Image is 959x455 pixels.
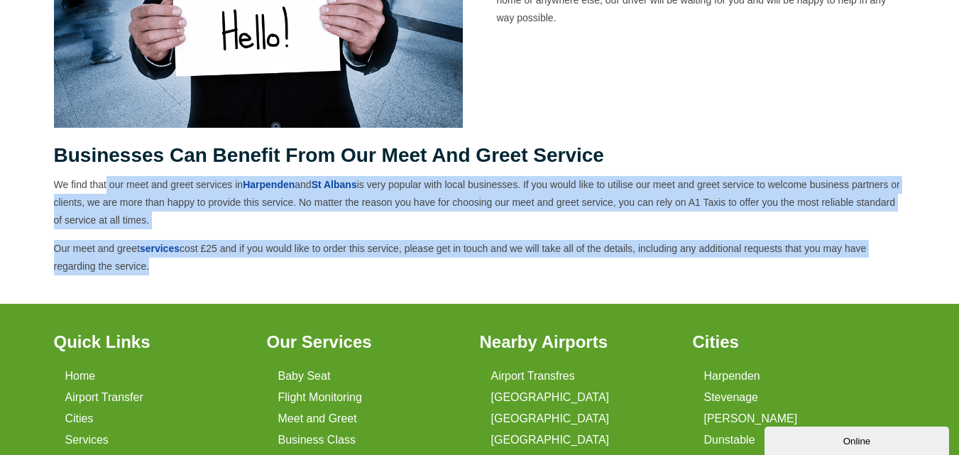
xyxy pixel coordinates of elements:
a: Stevenage [704,391,759,404]
a: [PERSON_NAME] [704,412,798,425]
a: [GEOGRAPHIC_DATA] [491,391,610,404]
a: Home [65,370,96,383]
a: [GEOGRAPHIC_DATA] [491,412,610,425]
a: Harpenden [243,179,295,190]
h3: Nearby Airports [480,332,676,352]
iframe: chat widget [765,424,952,455]
a: [GEOGRAPHIC_DATA] [491,434,610,446]
p: Our meet and greet cost £25 and if you would like to order this service, please get in touch and ... [54,240,906,275]
a: Baby Seat [278,370,331,383]
h3: Quick Links [54,332,250,352]
a: St Albans [312,179,357,190]
a: Dunstable [704,434,755,446]
a: services [140,243,180,254]
a: Meet and Greet [278,412,357,425]
a: Flight Monitoring [278,391,362,404]
h3: Cities [693,332,889,352]
a: Business Class [278,434,356,446]
a: Services [65,434,109,446]
a: Cities [65,412,94,425]
h3: Our Services [267,332,463,352]
h2: Businesses can benefit from our meet and greet service [54,146,906,165]
a: Harpenden [704,370,760,383]
a: Airport Transfer [65,391,143,404]
p: We find that our meet and greet services in and is very popular with local businesses. If you wou... [54,176,906,229]
a: Airport Transfres [491,370,575,383]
